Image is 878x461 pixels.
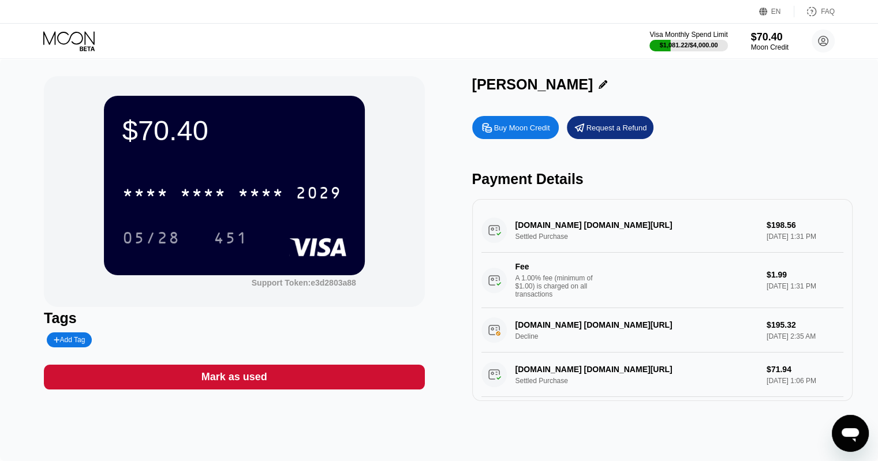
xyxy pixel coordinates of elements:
[771,8,781,16] div: EN
[515,274,602,298] div: A 1.00% fee (minimum of $1.00) is charged on all transactions
[252,278,356,287] div: Support Token:e3d2803a88
[567,116,653,139] div: Request a Refund
[472,171,853,188] div: Payment Details
[122,230,180,249] div: 05/28
[205,223,257,252] div: 451
[44,310,424,327] div: Tags
[751,31,789,43] div: $70.40
[649,31,727,39] div: Visa Monthly Spend Limit
[472,116,559,139] div: Buy Moon Credit
[122,114,346,147] div: $70.40
[767,270,843,279] div: $1.99
[252,278,356,287] div: Support Token: e3d2803a88
[832,415,869,452] iframe: Botón para iniciar la ventana de mensajería
[586,123,647,133] div: Request a Refund
[472,76,593,93] div: [PERSON_NAME]
[751,31,789,51] div: $70.40Moon Credit
[44,365,424,389] div: Mark as used
[481,253,843,308] div: FeeA 1.00% fee (minimum of $1.00) is charged on all transactions$1.99[DATE] 1:31 PM
[515,262,596,271] div: Fee
[296,185,342,204] div: 2029
[660,42,718,48] div: $1,081.22 / $4,000.00
[751,43,789,51] div: Moon Credit
[794,6,835,17] div: FAQ
[649,31,727,51] div: Visa Monthly Spend Limit$1,081.22/$4,000.00
[214,230,248,249] div: 451
[481,397,843,452] div: FeeA 1.00% fee (minimum of $1.00) is charged on all transactions$1.00[DATE] 1:06 PM
[821,8,835,16] div: FAQ
[54,336,85,344] div: Add Tag
[114,223,189,252] div: 05/28
[494,123,550,133] div: Buy Moon Credit
[767,282,843,290] div: [DATE] 1:31 PM
[759,6,794,17] div: EN
[47,332,92,347] div: Add Tag
[201,370,267,384] div: Mark as used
